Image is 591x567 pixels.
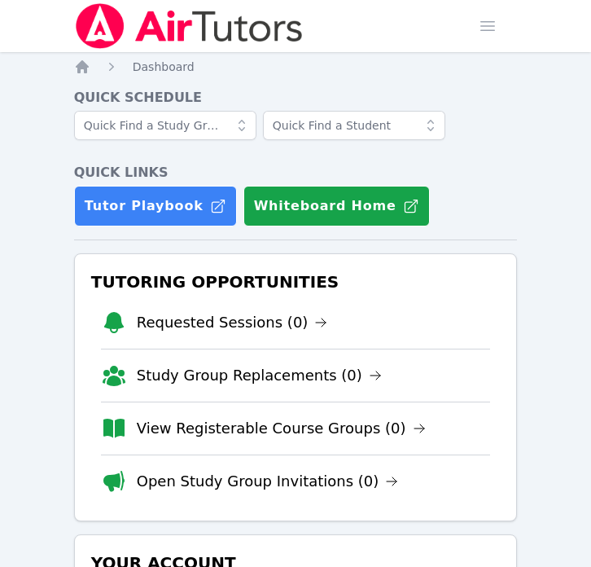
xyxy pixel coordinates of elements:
nav: Breadcrumb [74,59,518,75]
h4: Quick Schedule [74,88,518,108]
a: Open Study Group Invitations (0) [137,470,399,493]
img: Air Tutors [74,3,304,49]
h3: Tutoring Opportunities [88,267,504,297]
h4: Quick Links [74,163,518,182]
a: Study Group Replacements (0) [137,364,382,387]
input: Quick Find a Student [263,111,445,140]
button: Whiteboard Home [243,186,430,226]
span: Dashboard [133,60,195,73]
a: Dashboard [133,59,195,75]
a: Requested Sessions (0) [137,311,328,334]
a: Tutor Playbook [74,186,237,226]
input: Quick Find a Study Group [74,111,256,140]
a: View Registerable Course Groups (0) [137,417,426,440]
